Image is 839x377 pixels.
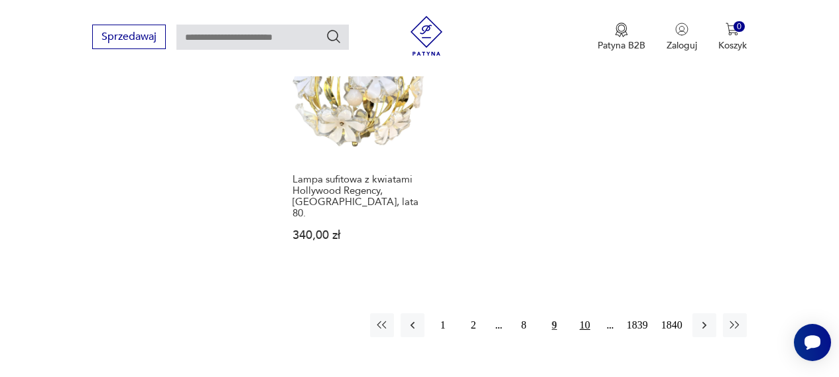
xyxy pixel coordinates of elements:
[431,313,455,337] button: 1
[598,23,645,52] button: Patyna B2B
[794,324,831,361] iframe: Smartsupp widget button
[462,313,485,337] button: 2
[658,313,686,337] button: 1840
[292,230,425,241] p: 340,00 zł
[287,19,431,267] a: Lampa sufitowa z kwiatami Hollywood Regency, Włochy, lata 80.Lampa sufitowa z kwiatami Hollywood ...
[734,21,745,33] div: 0
[92,25,166,49] button: Sprzedawaj
[543,313,566,337] button: 9
[667,39,697,52] p: Zaloguj
[292,174,425,219] h3: Lampa sufitowa z kwiatami Hollywood Regency, [GEOGRAPHIC_DATA], lata 80.
[726,23,739,36] img: Ikona koszyka
[615,23,628,37] img: Ikona medalu
[718,23,747,52] button: 0Koszyk
[718,39,747,52] p: Koszyk
[92,33,166,42] a: Sprzedawaj
[407,16,446,56] img: Patyna - sklep z meblami i dekoracjami vintage
[573,313,597,337] button: 10
[512,313,536,337] button: 8
[675,23,688,36] img: Ikonka użytkownika
[598,23,645,52] a: Ikona medaluPatyna B2B
[326,29,342,44] button: Szukaj
[623,313,651,337] button: 1839
[598,39,645,52] p: Patyna B2B
[667,23,697,52] button: Zaloguj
